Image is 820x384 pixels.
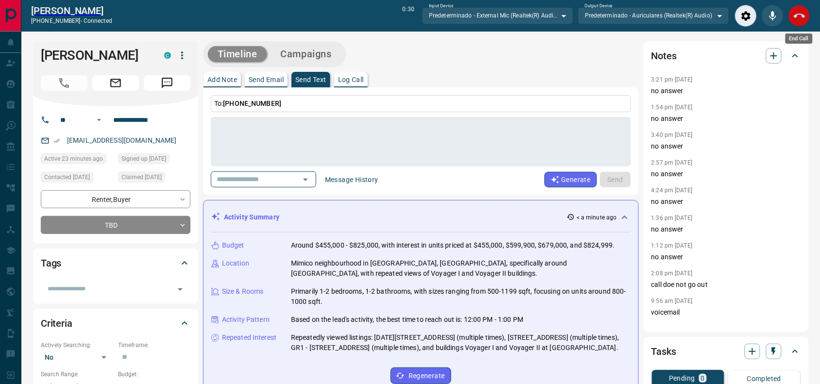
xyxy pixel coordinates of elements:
div: Predeterminado - Auriculares (Realtek(R) Audio) [578,7,729,24]
p: Mimico neighbourhood in [GEOGRAPHIC_DATA], [GEOGRAPHIC_DATA], specifically around [GEOGRAPHIC_DAT... [291,258,631,279]
span: Active 23 minutes ago [44,154,103,164]
p: Send Email [249,76,284,83]
p: Repeatedly viewed listings: [DATE][STREET_ADDRESS] (multiple times), [STREET_ADDRESS] (multiple t... [291,333,631,353]
p: no answer [651,252,801,262]
div: No [41,350,113,365]
div: Criteria [41,312,190,335]
p: To: [211,95,631,112]
div: End Call [788,5,810,27]
p: Activity Summary [224,212,279,222]
p: Budget: [118,370,190,379]
p: 0:30 [403,5,414,27]
button: Open [93,114,105,126]
div: Audio Settings [735,5,757,27]
svg: Email Verified [53,137,60,144]
button: Open [299,173,312,186]
div: Mute [762,5,784,27]
a: [PERSON_NAME] [31,5,112,17]
span: Signed up [DATE] [121,154,166,164]
p: Actively Searching: [41,341,113,350]
div: Tasks [651,340,801,363]
div: condos.ca [164,52,171,59]
p: 1:12 pm [DATE] [651,242,693,249]
button: Timeline [208,46,267,62]
p: Size & Rooms [222,286,264,297]
h2: Notes [651,48,677,64]
p: no answer [651,141,801,151]
a: [EMAIL_ADDRESS][DOMAIN_NAME] [67,136,177,144]
p: 0 [701,375,705,382]
p: 2:57 pm [DATE] [651,159,693,166]
span: [PHONE_NUMBER] [223,100,281,107]
p: Primarily 1-2 bedrooms, 1-2 bathrooms, with sizes ranging from 500-1199 sqft, focusing on units a... [291,286,631,307]
p: no answer [651,114,801,124]
div: TBD [41,216,190,234]
div: Renter , Buyer [41,190,190,208]
p: [PHONE_NUMBER] - [31,17,112,25]
p: Based on the lead's activity, the best time to reach out is: 12:00 PM - 1:00 PM [291,315,523,325]
span: Message [144,75,190,91]
div: Sun Oct 05 2025 [41,172,113,185]
div: Notes [651,44,801,67]
p: Location [222,258,249,268]
p: Completed [747,375,782,382]
p: 1:54 pm [DATE] [651,104,693,111]
p: Search Range: [41,370,113,379]
p: no answer [651,224,801,234]
p: 12:08 pm [DATE] [651,325,696,332]
h2: Tags [41,255,61,271]
div: Activity Summary< a minute ago [211,208,631,226]
label: Output Device [585,3,613,9]
div: Sun Feb 07 2021 [118,153,190,167]
span: Contacted [DATE] [44,172,90,182]
p: Budget [222,240,244,250]
span: Claimed [DATE] [121,172,162,182]
div: Tags [41,251,190,275]
p: 4:24 pm [DATE] [651,187,693,194]
p: voicemail [651,307,801,317]
h2: Tasks [651,344,676,359]
p: 3:21 pm [DATE] [651,76,693,83]
button: Open [173,283,187,296]
p: < a minute ago [577,213,617,222]
h2: Criteria [41,316,72,331]
p: Repeated Interest [222,333,276,343]
div: Wed Oct 15 2025 [41,153,113,167]
h1: [PERSON_NAME] [41,48,150,63]
p: Timeframe: [118,341,190,350]
div: End Call [786,33,813,44]
p: Log Call [338,76,364,83]
p: Activity Pattern [222,315,270,325]
p: call doe not go out [651,280,801,290]
p: Send Text [295,76,326,83]
p: no answer [651,86,801,96]
p: 3:40 pm [DATE] [651,132,693,138]
p: Pending [669,375,695,382]
p: no answer [651,197,801,207]
p: 2:08 pm [DATE] [651,270,693,277]
span: connected [84,17,112,24]
p: no answer [651,169,801,179]
button: Campaigns [271,46,342,62]
span: Email [92,75,139,91]
p: Add Note [207,76,237,83]
p: 1:36 pm [DATE] [651,215,693,221]
button: Message History [319,172,384,187]
span: Call [41,75,87,91]
button: Regenerate [391,367,451,384]
p: 9:56 am [DATE] [651,298,693,304]
div: Predeterminado - External Mic (Realtek(R) Audio) [422,7,573,24]
div: Sun Sep 14 2025 [118,172,190,185]
button: Generate [545,172,597,187]
label: Input Device [429,3,454,9]
p: Around $455,000 - $825,000, with interest in units priced at $455,000, $599,900, $679,000, and $8... [291,240,615,250]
